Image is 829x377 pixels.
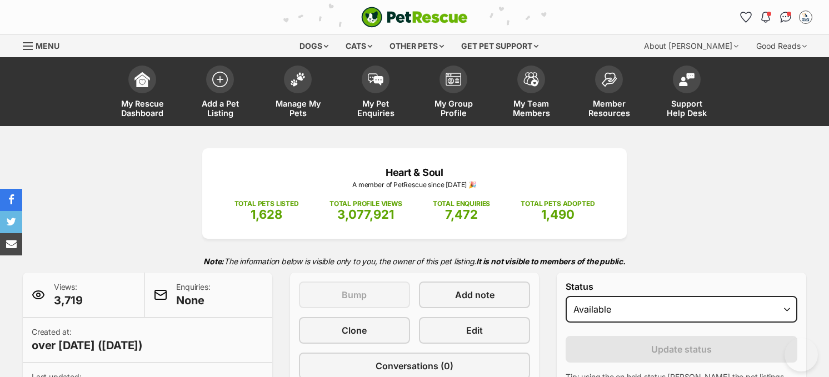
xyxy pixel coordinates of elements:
[337,207,394,222] span: 3,077,921
[455,288,495,301] span: Add note
[601,72,617,87] img: member-resources-icon-8e73f808a243e03378d46382f2149f9095a855e16c252ad45f914b54edf8863c.svg
[506,99,556,118] span: My Team Members
[428,99,478,118] span: My Group Profile
[797,8,815,26] button: My account
[195,99,245,118] span: Add a Pet Listing
[329,199,402,209] p: TOTAL PROFILE VIEWS
[23,35,67,55] a: Menu
[541,207,575,222] span: 1,490
[176,293,210,308] span: None
[292,35,336,57] div: Dogs
[54,293,83,308] span: 3,719
[570,60,648,126] a: Member Resources
[419,282,530,308] a: Add note
[566,282,797,291] label: Status
[361,7,468,28] img: logo-cat-932fe2b9b8326f06289b0f2fb663e598f794de774fb13d1741a6617ecf9a85b4.svg
[251,207,282,222] span: 1,628
[419,317,530,344] a: Edit
[36,41,59,51] span: Menu
[361,7,468,28] a: PetRescue
[299,317,410,344] a: Clone
[181,60,259,126] a: Add a Pet Listing
[648,60,726,126] a: Support Help Desk
[636,35,746,57] div: About [PERSON_NAME]
[337,60,414,126] a: My Pet Enquiries
[662,99,712,118] span: Support Help Desk
[476,257,626,266] strong: It is not visible to members of the public.
[679,73,695,86] img: help-desk-icon-fdf02630f3aa405de69fd3d07c3f3aa587a6932b1a1747fa1d2bba05be0121f9.svg
[54,282,83,308] p: Views:
[433,199,490,209] p: TOTAL ENQUIRIES
[445,207,478,222] span: 7,472
[368,73,383,86] img: pet-enquiries-icon-7e3ad2cf08bfb03b45e93fb7055b45f3efa6380592205ae92323e6603595dc1f.svg
[234,199,299,209] p: TOTAL PETS LISTED
[23,250,806,273] p: The information below is visible only to you, the owner of this pet listing.
[761,12,770,23] img: notifications-46538b983faf8c2785f20acdc204bb7945ddae34d4c08c2a6579f10ce5e182be.svg
[777,8,795,26] a: Conversations
[466,324,483,337] span: Edit
[566,336,797,363] button: Update status
[338,35,380,57] div: Cats
[800,12,811,23] img: Megan Ostwald profile pic
[414,60,492,126] a: My Group Profile
[492,60,570,126] a: My Team Members
[785,338,818,371] iframe: Help Scout Beacon - Open
[259,60,337,126] a: Manage My Pets
[780,12,792,23] img: chat-41dd97257d64d25036548639549fe6c8038ab92f7586957e7f3b1b290dea8141.svg
[382,35,452,57] div: Other pets
[219,165,610,180] p: Heart & Soul
[103,60,181,126] a: My Rescue Dashboard
[523,72,539,87] img: team-members-icon-5396bd8760b3fe7c0b43da4ab00e1e3bb1a5d9ba89233759b79545d2d3fc5d0d.svg
[651,343,712,356] span: Update status
[584,99,634,118] span: Member Resources
[376,359,453,373] span: Conversations (0)
[134,72,150,87] img: dashboard-icon-eb2f2d2d3e046f16d808141f083e7271f6b2e854fb5c12c21221c1fb7104beca.svg
[203,257,224,266] strong: Note:
[446,73,461,86] img: group-profile-icon-3fa3cf56718a62981997c0bc7e787c4b2cf8bcc04b72c1350f741eb67cf2f40e.svg
[299,282,410,308] button: Bump
[748,35,815,57] div: Good Reads
[521,199,595,209] p: TOTAL PETS ADOPTED
[453,35,546,57] div: Get pet support
[737,8,815,26] ul: Account quick links
[757,8,775,26] button: Notifications
[32,338,143,353] span: over [DATE] ([DATE])
[219,180,610,190] p: A member of PetRescue since [DATE] 🎉
[342,324,367,337] span: Clone
[176,282,210,308] p: Enquiries:
[342,288,367,301] span: Bump
[737,8,755,26] a: Favourites
[117,99,167,118] span: My Rescue Dashboard
[32,326,143,353] p: Created at:
[273,99,323,118] span: Manage My Pets
[290,72,306,87] img: manage-my-pets-icon-02211641906a0b7f246fdf0571729dbe1e7629f14944591b6c1af311fb30b64b.svg
[351,99,401,118] span: My Pet Enquiries
[212,72,228,87] img: add-pet-listing-icon-0afa8454b4691262ce3f59096e99ab1cd57d4a30225e0717b998d2c9b9846f56.svg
